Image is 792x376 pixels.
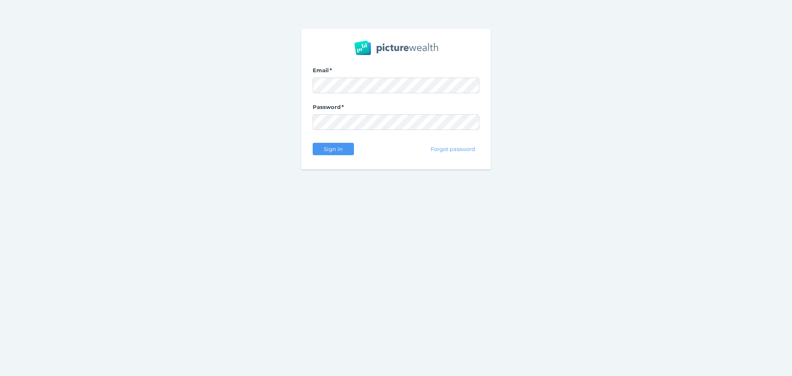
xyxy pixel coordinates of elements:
img: PW [354,40,438,55]
span: Forgot password [427,146,479,152]
label: Email [313,67,479,78]
label: Password [313,104,479,114]
button: Sign in [313,143,354,155]
span: Sign in [320,146,346,152]
button: Forgot password [427,143,479,155]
